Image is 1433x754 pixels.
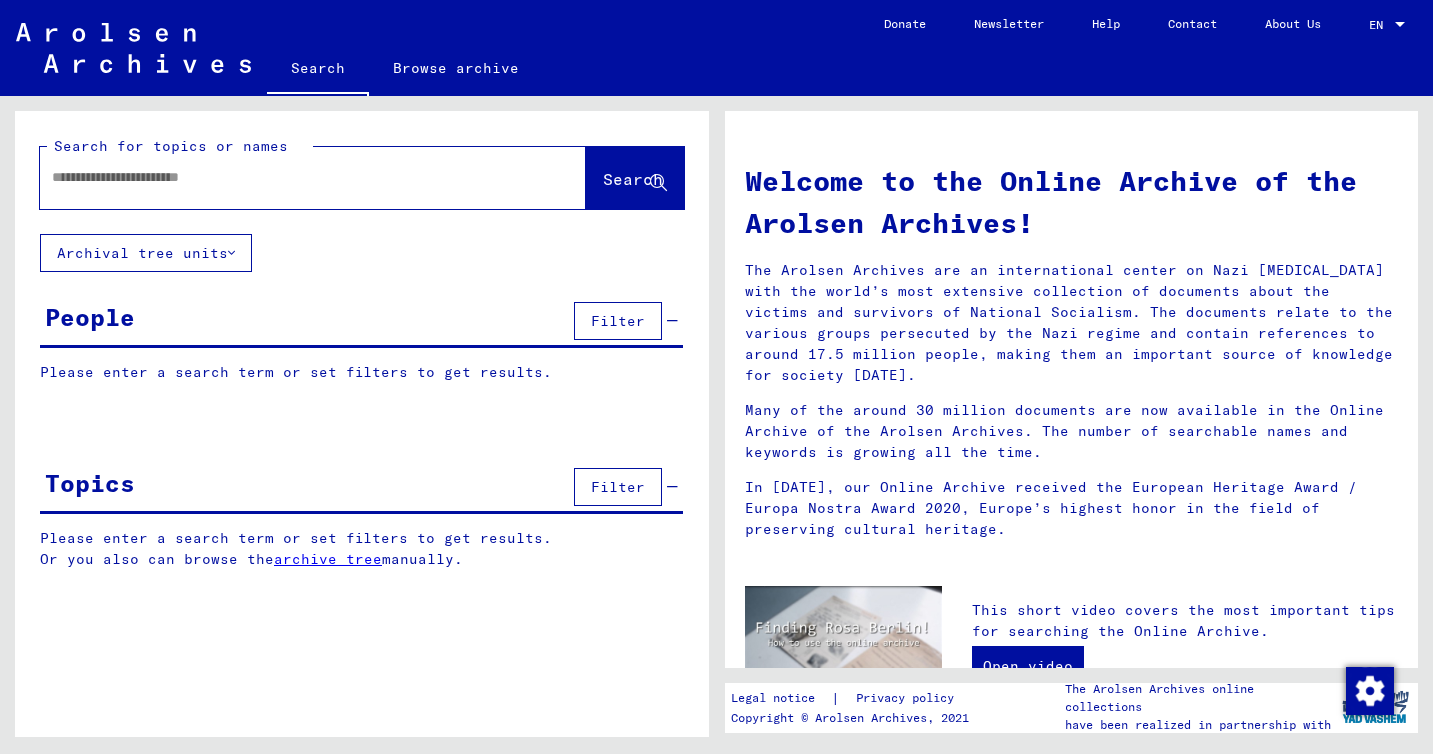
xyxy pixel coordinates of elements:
p: have been realized in partnership with [1065,716,1331,734]
a: Browse archive [369,44,543,92]
a: Privacy policy [840,688,978,709]
span: Filter [591,312,645,330]
span: EN [1369,18,1391,32]
p: This short video covers the most important tips for searching the Online Archive. [972,600,1398,642]
p: The Arolsen Archives online collections [1065,680,1331,716]
p: The Arolsen Archives are an international center on Nazi [MEDICAL_DATA] with the world’s most ext... [745,260,1399,386]
a: Search [267,44,369,96]
img: video.jpg [745,586,943,694]
img: yv_logo.png [1338,682,1413,732]
div: Change consent [1345,666,1393,714]
button: Filter [574,302,662,340]
p: Copyright © Arolsen Archives, 2021 [731,709,978,727]
span: Filter [591,478,645,496]
p: Please enter a search term or set filters to get results. [40,362,683,383]
div: People [45,299,135,335]
p: Many of the around 30 million documents are now available in the Online Archive of the Arolsen Ar... [745,400,1399,463]
img: Change consent [1346,667,1394,715]
div: | [731,688,978,709]
a: archive tree [274,550,382,568]
a: Open video [972,646,1084,686]
p: In [DATE], our Online Archive received the European Heritage Award / Europa Nostra Award 2020, Eu... [745,477,1399,540]
button: Search [586,147,684,209]
h1: Welcome to the Online Archive of the Arolsen Archives! [745,160,1399,244]
div: Topics [45,465,135,501]
button: Archival tree units [40,234,252,272]
p: Please enter a search term or set filters to get results. Or you also can browse the manually. [40,528,684,570]
button: Filter [574,468,662,506]
img: Arolsen_neg.svg [16,23,251,73]
span: Search [603,169,663,189]
a: Legal notice [731,688,831,709]
mat-label: Search for topics or names [54,137,288,155]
